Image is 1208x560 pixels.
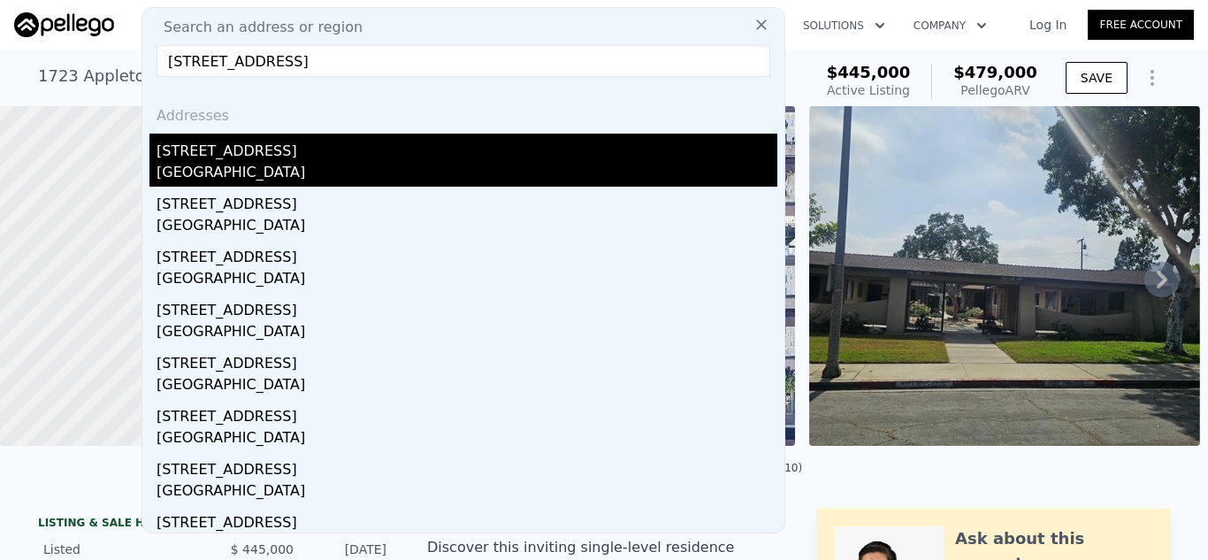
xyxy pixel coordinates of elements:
[899,10,1001,42] button: Company
[809,106,1200,446] img: Sale: 164607500 Parcel: 126771056
[157,187,777,215] div: [STREET_ADDRESS]
[953,81,1037,99] div: Pellego ARV
[157,293,777,321] div: [STREET_ADDRESS]
[827,83,910,97] span: Active Listing
[157,374,777,399] div: [GEOGRAPHIC_DATA]
[953,63,1037,81] span: $479,000
[157,399,777,427] div: [STREET_ADDRESS]
[231,542,294,556] span: $ 445,000
[1008,16,1088,34] a: Log In
[157,505,777,533] div: [STREET_ADDRESS]
[157,480,777,505] div: [GEOGRAPHIC_DATA]
[157,452,777,480] div: [STREET_ADDRESS]
[38,516,392,533] div: LISTING & SALE HISTORY
[157,240,777,268] div: [STREET_ADDRESS]
[149,17,363,38] span: Search an address or region
[827,63,911,81] span: $445,000
[157,321,777,346] div: [GEOGRAPHIC_DATA]
[157,45,770,77] input: Enter an address, city, region, neighborhood or zip code
[157,215,777,240] div: [GEOGRAPHIC_DATA]
[308,541,386,558] div: [DATE]
[157,346,777,374] div: [STREET_ADDRESS]
[789,10,899,42] button: Solutions
[38,64,356,88] div: 1723 Appleton Way , Pomona , CA 91767
[43,541,201,558] div: Listed
[1135,60,1170,96] button: Show Options
[1088,10,1194,40] a: Free Account
[157,162,777,187] div: [GEOGRAPHIC_DATA]
[157,427,777,452] div: [GEOGRAPHIC_DATA]
[157,134,777,162] div: [STREET_ADDRESS]
[149,91,777,134] div: Addresses
[14,12,114,37] img: Pellego
[157,268,777,293] div: [GEOGRAPHIC_DATA]
[1066,62,1128,94] button: SAVE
